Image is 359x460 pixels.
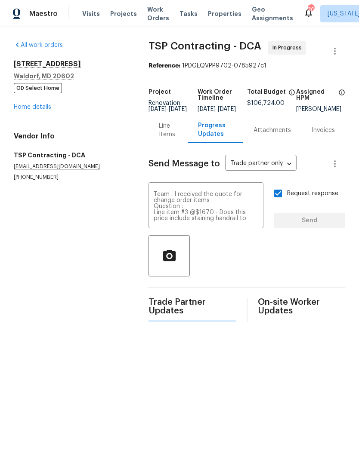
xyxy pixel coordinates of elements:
[14,42,63,48] a: All work orders
[254,126,291,135] div: Attachments
[225,157,297,171] div: Trade partner only
[198,106,236,112] span: -
[149,89,171,95] h5: Project
[14,83,62,93] span: OD Select Home
[247,100,285,106] span: $106,724.00
[198,106,216,112] span: [DATE]
[169,106,187,112] span: [DATE]
[149,106,167,112] span: [DATE]
[147,5,169,22] span: Work Orders
[149,41,261,51] span: TSP Contracting - DCA
[149,159,220,168] span: Send Message to
[149,298,236,315] span: Trade Partner Updates
[287,189,338,198] span: Request response
[14,151,128,159] h5: TSP Contracting - DCA
[149,100,187,112] span: Renovation
[258,298,345,315] span: On-site Worker Updates
[82,9,100,18] span: Visits
[149,106,187,112] span: -
[252,5,293,22] span: Geo Assignments
[149,63,180,69] b: Reference:
[338,89,345,106] span: The hpm assigned to this work order.
[179,11,198,17] span: Tasks
[296,89,336,101] h5: Assigned HPM
[159,122,177,139] div: Line Items
[272,43,305,52] span: In Progress
[198,89,247,101] h5: Work Order Timeline
[29,9,58,18] span: Maestro
[296,106,345,112] div: [PERSON_NAME]
[247,89,286,95] h5: Total Budget
[198,121,233,138] div: Progress Updates
[149,61,345,70] div: 1PDGEQVPP9702-0785927c1
[14,132,128,141] h4: Vendor Info
[154,191,258,221] textarea: Team : I received the quote for change order items : Question : Line item #3 @$1670 - Does this p...
[14,104,51,110] a: Home details
[218,106,236,112] span: [DATE]
[288,89,295,100] span: The total cost of line items that have been proposed by Opendoor. This sum includes line items th...
[110,9,137,18] span: Projects
[308,5,314,14] div: 30
[208,9,241,18] span: Properties
[312,126,335,135] div: Invoices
